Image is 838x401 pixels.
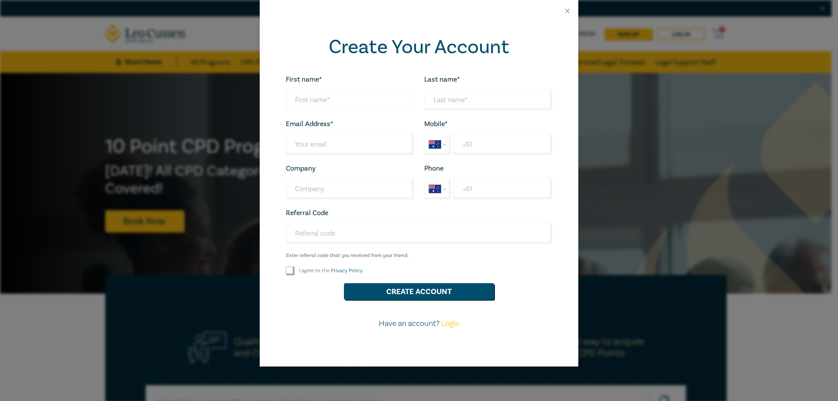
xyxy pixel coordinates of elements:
label: I agree to the [299,267,363,274]
input: Your email [286,134,414,155]
button: Close [563,7,571,15]
input: Enter Mobile number [453,134,552,155]
input: First name* [286,89,414,110]
label: Company [286,165,316,172]
label: Phone [424,165,443,172]
button: Create Account [344,283,494,300]
a: Privacy Policy [331,267,363,274]
h2: Create Your Account [286,36,552,58]
input: Last name* [424,89,552,110]
label: Mobile* [424,120,448,128]
label: Email Address* [286,120,333,128]
label: First name* [286,75,322,83]
input: Enter phone number [453,178,552,199]
input: Referral code [286,223,552,244]
small: Enter referral code that you received from your friend. [286,253,552,259]
p: Have an account? [281,318,557,329]
label: Last name* [424,75,460,83]
label: Referral Code [286,209,328,217]
a: Login [441,319,460,329]
input: Company [286,178,414,199]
